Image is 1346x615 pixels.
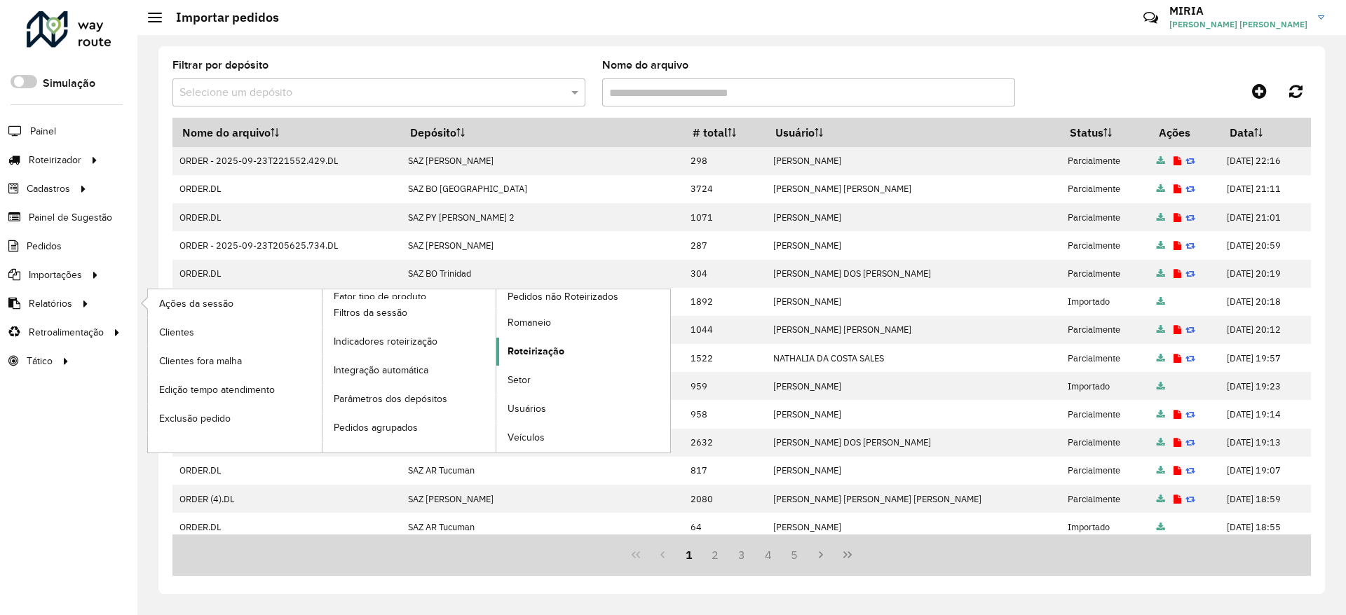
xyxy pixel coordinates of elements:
[172,231,401,259] td: ORDER - 2025-09-23T205625.734.DL
[1220,457,1311,485] td: [DATE] 19:07
[766,147,1061,175] td: [PERSON_NAME]
[29,153,81,167] span: Roteirizador
[172,118,401,147] th: Nome do arquivo
[1174,493,1181,505] a: Exibir log de erros
[322,289,671,452] a: Pedidos não Roteirizados
[1174,183,1181,195] a: Exibir log de erros
[159,325,194,340] span: Clientes
[702,541,728,568] button: 2
[1174,212,1181,223] a: Exibir log de erros
[43,75,95,92] label: Simulação
[1061,231,1150,259] td: Parcialmente
[1220,344,1311,372] td: [DATE] 19:57
[29,296,72,311] span: Relatórios
[322,414,496,442] a: Pedidos agrupados
[401,485,684,513] td: SAZ [PERSON_NAME]
[1061,316,1150,344] td: Parcialmente
[1220,260,1311,288] td: [DATE] 20:19
[1157,155,1165,167] a: Arquivo completo
[1157,183,1165,195] a: Arquivo completo
[1174,464,1181,476] a: Exibir log de erros
[1185,352,1195,364] a: Reimportar
[1174,324,1181,336] a: Exibir log de erros
[1157,324,1165,336] a: Arquivo completo
[401,118,684,147] th: Depósito
[496,395,670,423] a: Usuários
[766,485,1061,513] td: [PERSON_NAME] [PERSON_NAME] [PERSON_NAME]
[684,457,766,485] td: 817
[1061,147,1150,175] td: Parcialmente
[766,231,1061,259] td: [PERSON_NAME]
[27,181,70,196] span: Cadastros
[1220,203,1311,231] td: [DATE] 21:01
[1220,118,1311,147] th: Data
[334,289,426,304] span: Fator tipo de produto
[1220,147,1311,175] td: [DATE] 22:16
[322,328,496,356] a: Indicadores roteirização
[1157,464,1165,476] a: Arquivo completo
[1061,203,1150,231] td: Parcialmente
[1220,429,1311,457] td: [DATE] 19:13
[766,316,1061,344] td: [PERSON_NAME] [PERSON_NAME]
[1185,408,1195,420] a: Reimportar
[401,231,684,259] td: SAZ [PERSON_NAME]
[684,260,766,288] td: 304
[684,175,766,203] td: 3724
[1061,400,1150,428] td: Parcialmente
[27,354,53,368] span: Tático
[401,147,684,175] td: SAZ [PERSON_NAME]
[1185,493,1195,505] a: Reimportar
[172,513,401,541] td: ORDER.DL
[1174,352,1181,364] a: Exibir log de erros
[162,10,279,25] h2: Importar pedidos
[1061,513,1150,541] td: Importado
[1061,260,1150,288] td: Parcialmente
[401,175,684,203] td: SAZ BO [GEOGRAPHIC_DATA]
[1061,344,1150,372] td: Parcialmente
[1174,408,1181,420] a: Exibir log de erros
[684,118,766,147] th: # total
[1157,380,1165,392] a: Arquivo completo
[684,485,766,513] td: 2080
[1220,400,1311,428] td: [DATE] 19:14
[1061,457,1150,485] td: Parcialmente
[1174,155,1181,167] a: Exibir log de erros
[766,175,1061,203] td: [PERSON_NAME] [PERSON_NAME]
[684,400,766,428] td: 958
[1150,118,1220,147] th: Ações
[766,260,1061,288] td: [PERSON_NAME] DOS [PERSON_NAME]
[172,175,401,203] td: ORDER.DL
[508,289,618,304] span: Pedidos não Roteirizados
[1157,521,1165,533] a: Arquivo completo
[1061,485,1150,513] td: Parcialmente
[148,318,322,346] a: Clientes
[148,347,322,375] a: Clientes fora malha
[684,429,766,457] td: 2632
[684,316,766,344] td: 1044
[172,147,401,175] td: ORDER - 2025-09-23T221552.429.DL
[1185,436,1195,448] a: Reimportar
[1157,240,1165,251] a: Arquivo completo
[29,268,82,282] span: Importações
[401,260,684,288] td: SAZ BO Trinidad
[1220,231,1311,259] td: [DATE] 20:59
[159,382,275,397] span: Edição tempo atendimento
[172,260,401,288] td: ORDER.DL
[766,344,1061,372] td: NATHALIA DA COSTA SALES
[1185,183,1195,195] a: Reimportar
[1061,372,1150,400] td: Importado
[1157,296,1165,307] a: Arquivo completo
[782,541,808,568] button: 5
[1174,240,1181,251] a: Exibir log de erros
[1157,212,1165,223] a: Arquivo completo
[508,344,564,359] span: Roteirização
[684,372,766,400] td: 959
[766,203,1061,231] td: [PERSON_NAME]
[1157,493,1165,505] a: Arquivo completo
[1174,268,1181,279] a: Exibir log de erros
[172,485,401,513] td: ORDER (4).DL
[401,203,684,231] td: SAZ PY [PERSON_NAME] 2
[1061,288,1150,316] td: Importado
[1157,268,1165,279] a: Arquivo completo
[508,401,546,416] span: Usuários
